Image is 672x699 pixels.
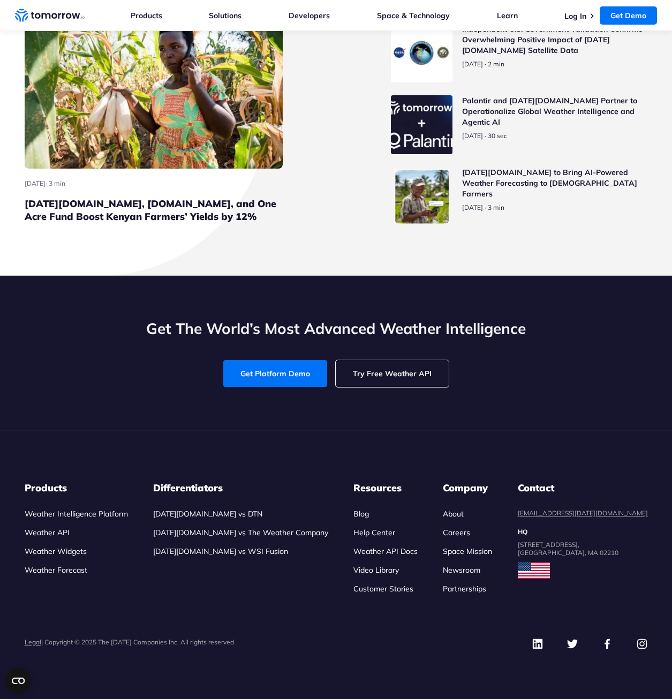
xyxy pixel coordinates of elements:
a: About [443,509,464,519]
a: Careers [443,528,470,537]
a: Products [131,11,162,20]
span: · [485,132,486,140]
h3: [DATE][DOMAIN_NAME] to Bring AI-Powered Weather Forecasting to [DEMOGRAPHIC_DATA] Farmers [462,167,648,199]
a: Help Center [353,528,395,537]
a: Get Platform Demo [223,360,327,387]
a: [DATE][DOMAIN_NAME] vs DTN [153,509,262,519]
a: Try Free Weather API [336,360,449,387]
span: Estimated reading time [488,132,507,140]
a: Solutions [209,11,241,20]
span: Estimated reading time [49,179,65,187]
a: [EMAIL_ADDRESS][DATE][DOMAIN_NAME] [518,509,648,517]
a: Weather Widgets [25,546,87,556]
dd: [STREET_ADDRESS], [GEOGRAPHIC_DATA], MA 02210 [518,541,648,557]
a: Space Mission [443,546,492,556]
span: · [46,179,47,187]
h3: Products [25,482,128,495]
h3: Resources [353,482,418,495]
button: Open CMP widget [5,668,31,694]
a: Read Palantir and Tomorrow.io Partner to Operationalize Global Weather Intelligence and Agentic AI [391,95,648,154]
a: Read Independent U.S. Government Validation Confirms Overwhelming Positive Impact of Tomorrow.io ... [391,24,648,82]
a: Get Demo [600,6,657,25]
a: Weather API [25,528,70,537]
a: Read Tomorrow.io, TomorrowNow.org, and One Acre Fund Boost Kenyan Farmers’ Yields by 12% [25,24,283,223]
h3: Company [443,482,492,495]
span: · [485,203,486,212]
a: Newsroom [443,565,480,575]
a: [DATE][DOMAIN_NAME] vs WSI Fusion [153,546,288,556]
span: publish date [462,203,483,211]
a: Weather Forecast [25,565,87,575]
h3: Differentiators [153,482,328,495]
a: Weather API Docs [353,546,418,556]
span: Estimated reading time [488,60,504,68]
span: publish date [462,60,483,68]
span: publish date [462,132,483,140]
a: Learn [497,11,518,20]
a: Home link [15,7,85,24]
h3: Palantir and [DATE][DOMAIN_NAME] Partner to Operationalize Global Weather Intelligence and Agenti... [462,95,648,127]
a: Space & Technology [377,11,450,20]
dt: HQ [518,528,648,536]
img: Facebook [601,638,613,650]
a: Partnerships [443,584,486,594]
a: Video Library [353,565,399,575]
h3: Independent U.S. Government Validation Confirms Overwhelming Positive Impact of [DATE][DOMAIN_NAM... [462,24,648,56]
a: [DATE][DOMAIN_NAME] vs The Weather Company [153,528,328,537]
a: Customer Stories [353,584,413,594]
span: publish date [25,179,46,187]
h2: Get The World’s Most Advanced Weather Intelligence [32,318,640,339]
img: Linkedin [532,638,543,650]
a: Legal [25,638,41,646]
h3: [DATE][DOMAIN_NAME], [DOMAIN_NAME], and One Acre Fund Boost Kenyan Farmers’ Yields by 12% [25,197,283,223]
span: Estimated reading time [488,203,504,211]
img: Twitter [567,638,578,650]
dt: Contact [518,482,648,495]
a: Blog [353,509,369,519]
img: usa flag [518,562,550,579]
a: Developers [289,11,330,20]
span: · [485,60,486,69]
a: Weather Intelligence Platform [25,509,128,519]
a: Log In [564,11,586,21]
img: Instagram [636,638,648,650]
dl: contact details [518,482,648,557]
p: | Copyright © 2025 The [DATE] Companies Inc. All rights reserved [25,638,234,646]
a: Read Tomorrow.io to Bring AI-Powered Weather Forecasting to Filipino Farmers [391,167,648,226]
